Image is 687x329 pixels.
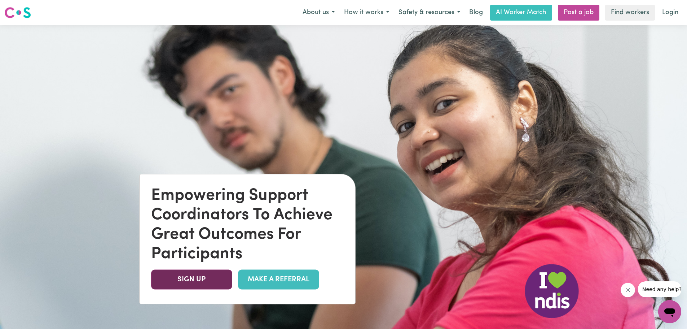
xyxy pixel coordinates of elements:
[558,5,599,21] a: Post a job
[394,5,465,20] button: Safety & resources
[151,186,344,264] div: Empowering Support Coordinators To Achieve Great Outcomes For Participants
[339,5,394,20] button: How it works
[4,5,44,11] span: Need any help?
[605,5,655,21] a: Find workers
[658,5,683,21] a: Login
[465,5,487,21] a: Blog
[4,4,31,21] a: Careseekers logo
[238,270,319,290] a: MAKE A REFERRAL
[4,6,31,19] img: Careseekers logo
[525,264,579,318] img: NDIS Logo
[298,5,339,20] button: About us
[151,270,232,290] a: SIGN UP
[638,281,681,297] iframe: Message from company
[621,283,635,297] iframe: Close message
[490,5,552,21] a: AI Worker Match
[658,300,681,323] iframe: Button to launch messaging window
